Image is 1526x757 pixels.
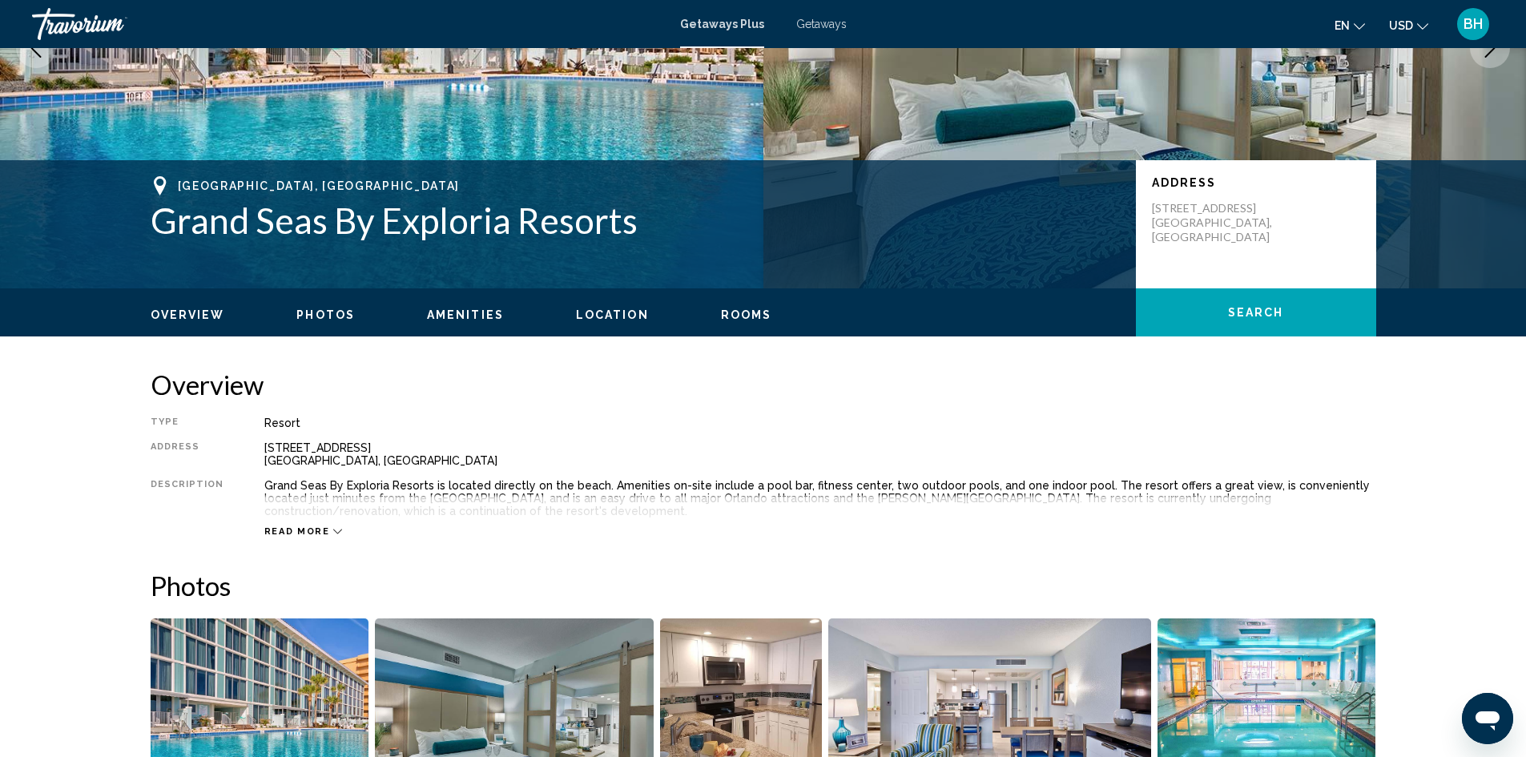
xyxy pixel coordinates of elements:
[151,368,1376,401] h2: Overview
[264,525,343,538] button: Read more
[151,441,224,467] div: Address
[296,308,355,322] button: Photos
[16,28,56,68] button: Previous image
[1462,693,1513,744] iframe: Button to launch messaging window
[1228,307,1284,320] span: Search
[1470,28,1510,68] button: Next image
[1335,14,1365,37] button: Change language
[427,308,504,321] span: Amenities
[796,18,847,30] a: Getaways
[680,18,764,30] a: Getaways Plus
[427,308,504,322] button: Amenities
[1389,19,1413,32] span: USD
[576,308,649,321] span: Location
[264,479,1376,517] div: Grand Seas By Exploria Resorts is located directly on the beach. Amenities on-site include a pool...
[178,179,460,192] span: [GEOGRAPHIC_DATA], [GEOGRAPHIC_DATA]
[32,8,664,40] a: Travorium
[151,417,224,429] div: Type
[264,417,1376,429] div: Resort
[1335,19,1350,32] span: en
[151,308,225,321] span: Overview
[1152,176,1360,189] p: Address
[151,199,1120,241] h1: Grand Seas By Exploria Resorts
[151,308,225,322] button: Overview
[576,308,649,322] button: Location
[264,441,1376,467] div: [STREET_ADDRESS] [GEOGRAPHIC_DATA], [GEOGRAPHIC_DATA]
[151,570,1376,602] h2: Photos
[1389,14,1428,37] button: Change currency
[296,308,355,321] span: Photos
[1464,16,1483,32] span: BH
[1136,288,1376,336] button: Search
[1152,201,1280,244] p: [STREET_ADDRESS] [GEOGRAPHIC_DATA], [GEOGRAPHIC_DATA]
[721,308,772,321] span: Rooms
[151,479,224,517] div: Description
[721,308,772,322] button: Rooms
[1452,7,1494,41] button: User Menu
[264,526,330,537] span: Read more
